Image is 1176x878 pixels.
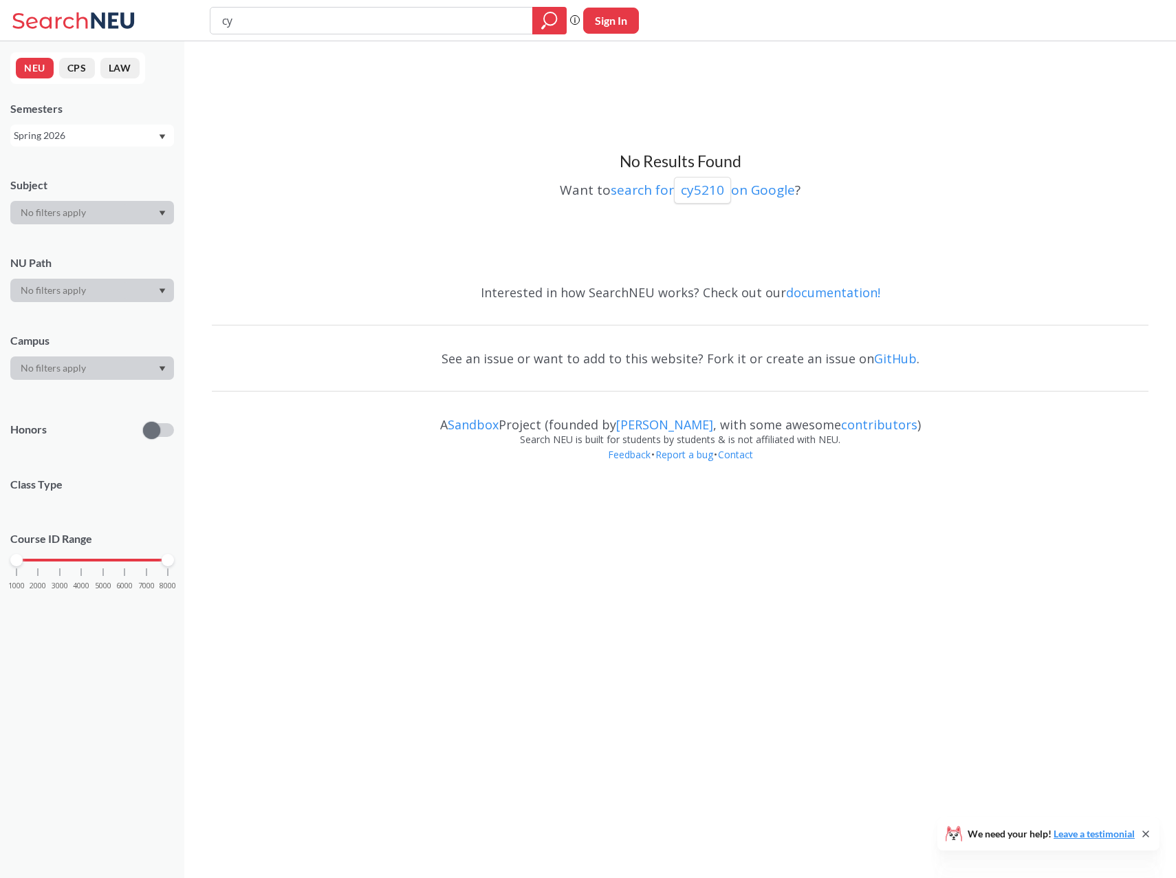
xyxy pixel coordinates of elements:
a: Feedback [607,448,651,461]
div: Dropdown arrow [10,356,174,380]
div: Spring 2026Dropdown arrow [10,125,174,147]
svg: Dropdown arrow [159,366,166,372]
svg: magnifying glass [541,11,558,30]
svg: Dropdown arrow [159,134,166,140]
span: Class Type [10,477,174,492]
span: 4000 [73,582,89,590]
h3: No Results Found [212,151,1148,172]
button: NEU [16,58,54,78]
a: Contact [717,448,754,461]
svg: Dropdown arrow [159,211,166,216]
a: [PERSON_NAME] [616,416,713,433]
span: 2000 [30,582,46,590]
div: A Project (founded by , with some awesome ) [212,405,1148,432]
span: 7000 [138,582,155,590]
a: GitHub [874,350,917,367]
div: magnifying glass [532,7,567,34]
p: Course ID Range [10,531,174,547]
div: Interested in how SearchNEU works? Check out our [212,272,1148,312]
div: Dropdown arrow [10,279,174,302]
button: LAW [100,58,140,78]
span: 5000 [95,582,111,590]
div: • • [212,447,1148,483]
div: See an issue or want to add to this website? Fork it or create an issue on . [212,339,1148,378]
button: Sign In [583,8,639,34]
span: We need your help! [968,829,1135,839]
a: Sandbox [448,416,499,433]
div: Want to ? [212,172,1148,204]
span: 3000 [52,582,68,590]
div: NU Path [10,255,174,270]
div: Campus [10,333,174,348]
p: Honors [10,422,47,438]
div: Dropdown arrow [10,201,174,224]
a: search forcy5210on Google [611,181,795,199]
span: 8000 [160,582,176,590]
a: Leave a testimonial [1054,828,1135,839]
p: cy5210 [681,181,724,200]
a: Report a bug [655,448,714,461]
span: 1000 [8,582,25,590]
a: documentation! [786,284,880,301]
a: contributors [841,416,917,433]
div: Search NEU is built for students by students & is not affiliated with NEU. [212,432,1148,447]
div: Semesters [10,101,174,116]
input: Class, professor, course number, "phrase" [221,9,523,32]
svg: Dropdown arrow [159,288,166,294]
div: Spring 2026 [14,128,157,143]
button: CPS [59,58,95,78]
div: Subject [10,178,174,193]
span: 6000 [116,582,133,590]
